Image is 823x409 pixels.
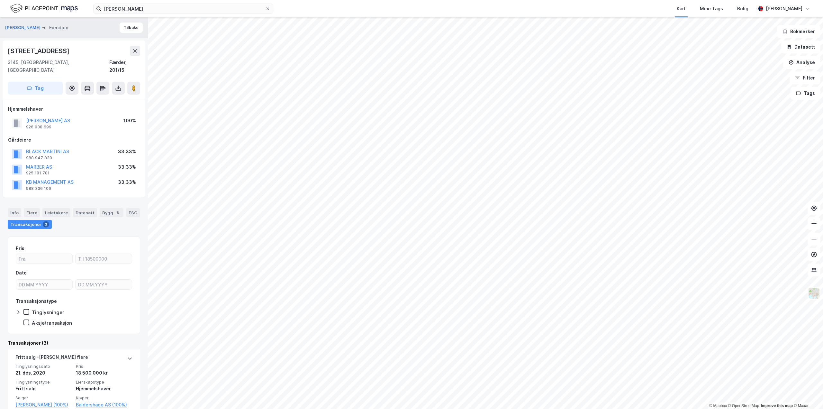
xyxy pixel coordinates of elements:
img: logo.f888ab2527a4732fd821a326f86c7f29.svg [10,3,78,14]
div: 21. des. 2020 [15,369,72,377]
iframe: Chat Widget [791,378,823,409]
div: Dato [16,269,27,277]
input: DD.MM.YYYY [76,280,132,289]
span: Eierskapstype [76,379,132,385]
input: Søk på adresse, matrikkel, gårdeiere, leietakere eller personer [101,4,265,14]
div: 3145, [GEOGRAPHIC_DATA], [GEOGRAPHIC_DATA] [8,59,109,74]
div: 33.33% [118,163,136,171]
div: Pris [16,245,24,252]
img: Z [808,287,820,299]
div: Kart [677,5,686,13]
input: Til 18500000 [76,254,132,264]
a: Improve this map [761,404,793,408]
div: 33.33% [118,148,136,155]
div: Bolig [737,5,748,13]
div: ESG [126,208,140,217]
button: Tag [8,82,63,95]
a: Baldershage AS (100%) [76,401,132,409]
button: Bokmerker [777,25,820,38]
div: 925 181 781 [26,171,50,176]
div: [STREET_ADDRESS] [8,46,71,56]
div: Hjemmelshaver [8,105,140,113]
div: Fritt salg [15,385,72,393]
div: Mine Tags [700,5,723,13]
button: Tags [791,87,820,100]
div: 8 [114,209,121,216]
div: Eiendom [49,24,68,32]
span: Selger [15,395,72,401]
div: Transaksjonstype [16,297,57,305]
div: 33.33% [118,178,136,186]
button: Datasett [781,41,820,53]
a: Mapbox [709,404,727,408]
button: Analyse [783,56,820,69]
button: Filter [790,71,820,84]
div: 18 500 000 kr [76,369,132,377]
div: 100% [123,117,136,125]
div: 3 [43,221,49,228]
div: Aksjetransaksjon [32,320,72,326]
div: Eiere [24,208,40,217]
div: Tinglysninger [32,309,64,315]
span: Tinglysningsdato [15,364,72,369]
button: [PERSON_NAME] [5,24,42,31]
div: Leietakere [42,208,70,217]
input: Fra [16,254,72,264]
div: [PERSON_NAME] [766,5,802,13]
div: 988 947 830 [26,155,52,161]
div: Gårdeiere [8,136,140,144]
div: 926 038 699 [26,125,51,130]
div: Datasett [73,208,97,217]
span: Kjøper [76,395,132,401]
div: Transaksjoner [8,220,52,229]
div: Bygg [100,208,123,217]
div: 988 336 106 [26,186,51,191]
div: Fritt salg - [PERSON_NAME] flere [15,353,88,364]
div: Info [8,208,21,217]
div: Hjemmelshaver [76,385,132,393]
span: Tinglysningstype [15,379,72,385]
div: Færder, 201/15 [109,59,140,74]
button: Tilbake [120,23,143,33]
div: Transaksjoner (3) [8,339,140,347]
a: OpenStreetMap [728,404,759,408]
input: DD.MM.YYYY [16,280,72,289]
a: [PERSON_NAME] (100%) [15,401,72,409]
span: Pris [76,364,132,369]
